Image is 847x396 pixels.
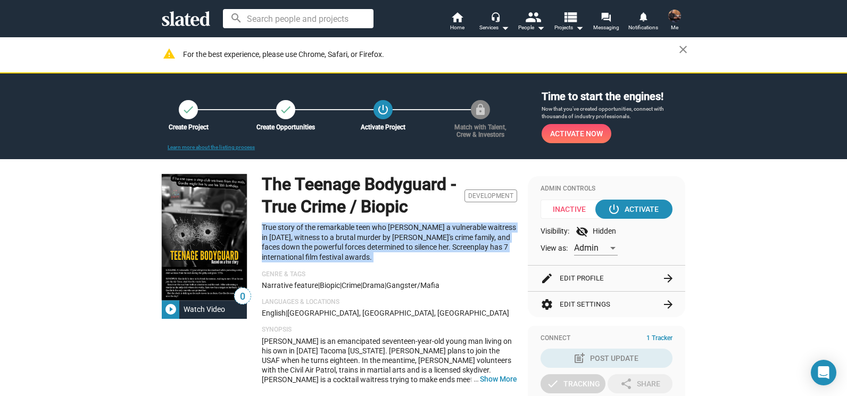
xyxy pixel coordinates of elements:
div: Activate Project [348,123,418,131]
button: Share [608,374,672,393]
input: Search people and projects [223,9,373,28]
span: Me [671,21,678,34]
div: Visibility: Hidden [541,225,672,238]
span: Messaging [593,21,619,34]
div: Activate [610,200,659,219]
span: … [469,374,480,384]
mat-icon: visibility_off [576,225,588,238]
button: Projects [550,11,587,34]
div: Admin Controls [541,185,672,193]
span: 0 [235,290,251,304]
div: For the best experience, please use Chrome, Safari, or Firefox. [183,47,679,62]
mat-icon: notifications [638,11,648,21]
span: | [286,309,287,317]
span: Crime [342,281,361,290]
div: Create Opportunities [251,123,321,131]
span: Narrative feature [262,281,318,290]
mat-icon: check [182,103,195,116]
div: Watch Video [179,300,229,319]
span: Admin [574,243,599,253]
button: People [513,11,550,34]
button: …Show More [480,374,517,384]
span: Notifications [628,21,658,34]
button: Services [476,11,513,34]
span: gangster/mafia [386,281,439,290]
a: Learn more about the listing process [168,144,255,150]
mat-icon: arrow_drop_down [534,21,547,34]
span: Drama [362,281,385,290]
span: Home [450,21,464,34]
img: The Teenage Bodyguard - True Crime / Biopic [162,174,247,300]
mat-icon: power_settings_new [608,203,620,216]
div: Share [620,374,660,393]
div: Services [479,21,509,34]
img: JZ Murdock [668,10,681,22]
mat-icon: warning [163,47,176,60]
span: Inactive [541,200,605,219]
span: [GEOGRAPHIC_DATA], [GEOGRAPHIC_DATA], [GEOGRAPHIC_DATA] [287,309,509,317]
span: English [262,309,286,317]
mat-icon: post_add [573,352,586,365]
span: Projects [554,21,584,34]
a: Messaging [587,11,625,34]
p: Genre & Tags [262,270,517,279]
span: View as: [541,243,568,253]
button: Activate [595,200,672,219]
button: Edit Settings [541,292,672,317]
a: Home [438,11,476,34]
p: Synopsis [262,326,517,334]
mat-icon: close [677,43,690,56]
button: JZ MurdockMe [662,7,687,35]
span: 1 Tracker [646,334,672,343]
button: Watch Video [162,300,247,319]
button: Activate Project [373,100,393,119]
span: Activate Now [550,124,603,143]
div: Connect [541,334,672,343]
mat-icon: arrow_drop_down [499,21,511,34]
p: True story of the remarkable teen who [PERSON_NAME] a vulnerable waitress in [DATE], witness to a... [262,222,517,262]
p: Now that you’ve created opportunities, connect with thousands of industry professionals. [542,105,685,120]
mat-icon: forum [601,12,611,22]
div: Open Intercom Messenger [811,360,836,385]
mat-icon: arrow_forward [662,298,675,311]
div: Post Update [575,349,638,368]
mat-icon: arrow_forward [662,272,675,285]
mat-icon: headset_mic [491,12,500,21]
button: Tracking [541,374,605,393]
mat-icon: check [279,103,292,116]
mat-icon: check [546,377,559,390]
mat-icon: edit [541,272,553,285]
mat-icon: arrow_drop_down [573,21,586,34]
mat-icon: view_list [562,9,578,24]
div: People [518,21,545,34]
div: Tracking [546,374,600,393]
span: | [318,281,320,290]
mat-icon: power_settings_new [377,103,389,116]
a: Create Opportunities [276,100,295,119]
mat-icon: settings [541,298,553,311]
div: Create Project [153,123,223,131]
p: Languages & Locations [262,298,517,307]
span: | [385,281,386,290]
span: Development [464,189,517,202]
a: Notifications [625,11,662,34]
mat-icon: people [525,9,541,24]
h1: The Teenage Bodyguard - True Crime / Biopic [262,173,460,218]
span: Biopic [320,281,340,290]
button: Activate Now [542,124,611,143]
mat-icon: share [620,377,633,390]
span: | [361,281,362,290]
mat-icon: play_circle_filled [164,303,177,316]
h3: Time to start the engines! [542,89,685,104]
mat-icon: home [451,11,463,23]
button: Post Update [541,349,672,368]
button: Edit Profile [541,266,672,291]
span: | [340,281,342,290]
